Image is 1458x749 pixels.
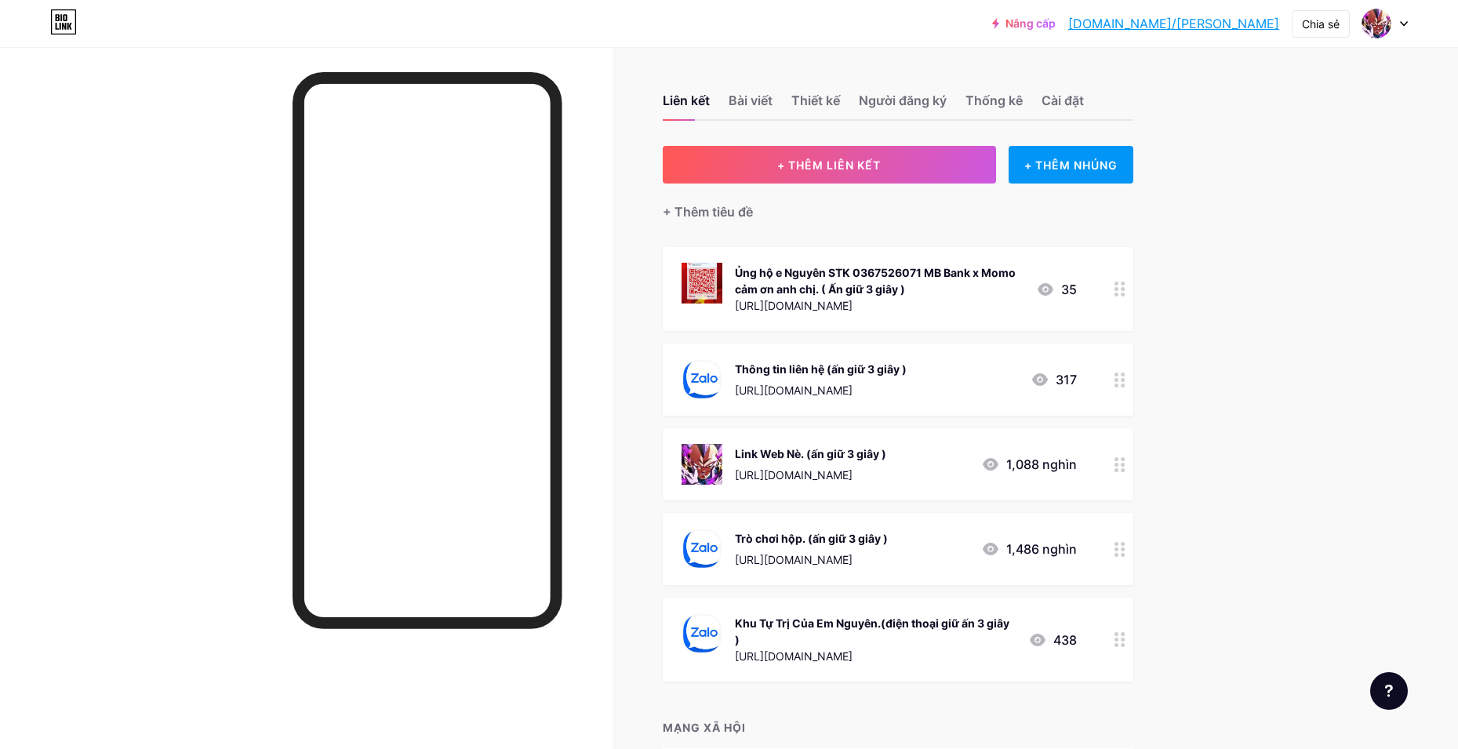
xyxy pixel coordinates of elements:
[1042,93,1084,108] font: Cài đặt
[1056,372,1077,387] font: 317
[859,93,947,108] font: Người đăng ký
[735,266,1016,296] font: Ủng hộ e Nguyên STK 0367526071 MB Bank x Momo cảm ơn anh chị. ( Ấn giữ 3 giây )
[682,444,722,485] img: Link Web Nè. (ấn giữ 3 giây )
[682,263,722,304] img: Ủng hộ e Nguyên STK 0367526071 MB Bank x Momo cảm ơn anh chị. ( Ấn giữ 3 giây )
[1006,456,1077,472] font: 1,088 nghìn
[663,93,710,108] font: Liên kết
[735,362,907,376] font: Thông tin liên hệ (ấn giữ 3 giây )
[663,204,753,220] font: + Thêm tiêu đề
[1068,14,1279,33] a: [DOMAIN_NAME]/[PERSON_NAME]
[735,384,853,397] font: [URL][DOMAIN_NAME]
[777,158,881,172] font: + THÊM LIÊN KẾT
[1302,17,1340,31] font: Chia sẻ
[735,447,886,460] font: Link Web Nè. (ấn giữ 3 giây )
[735,299,853,312] font: [URL][DOMAIN_NAME]
[663,721,746,734] font: MẠNG XÃ HỘI
[1068,16,1279,31] font: [DOMAIN_NAME]/[PERSON_NAME]
[1005,16,1056,30] font: Nâng cấp
[682,359,722,400] img: Thông tin liên hệ (ấn giữ 3 giây )
[1024,158,1118,172] font: + THÊM NHÚNG
[735,616,1009,646] font: Khu Tự Trị Của Em Nguyên.(điện thoại giữ ấn 3 giây )
[1362,9,1391,38] img: Jr Nguyên
[663,146,996,184] button: + THÊM LIÊN KẾT
[735,553,853,566] font: [URL][DOMAIN_NAME]
[1006,541,1077,557] font: 1,486 nghìn
[965,93,1023,108] font: Thống kê
[735,532,888,545] font: Trò chơi hộp. (ấn giữ 3 giây )
[682,529,722,569] img: Trò chơi hộp. (ấn giữ 3 giây )
[735,649,853,663] font: [URL][DOMAIN_NAME]
[1061,282,1077,297] font: 35
[791,93,840,108] font: Thiết kế
[735,468,853,482] font: [URL][DOMAIN_NAME]
[682,613,722,654] img: Khu Tự Trị Của Em Nguyên.(điện thoại giữ ấn 3 giây )
[1053,632,1077,648] font: 438
[729,93,773,108] font: Bài viết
